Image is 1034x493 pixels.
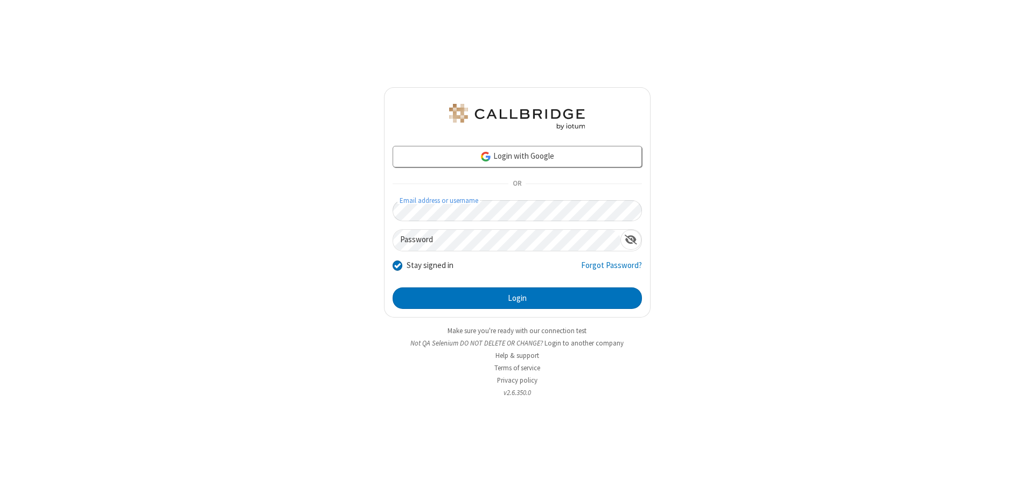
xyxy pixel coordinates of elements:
a: Make sure you're ready with our connection test [448,326,586,335]
button: Login to another company [544,338,624,348]
a: Help & support [495,351,539,360]
a: Login with Google [393,146,642,167]
li: v2.6.350.0 [384,388,651,398]
img: QA Selenium DO NOT DELETE OR CHANGE [447,104,587,130]
div: Show password [620,230,641,250]
a: Terms of service [494,363,540,372]
button: Login [393,287,642,309]
li: Not QA Selenium DO NOT DELETE OR CHANGE? [384,338,651,348]
span: OR [508,177,526,192]
a: Privacy policy [497,376,537,385]
input: Password [393,230,620,251]
label: Stay signed in [407,259,453,272]
input: Email address or username [393,200,642,221]
a: Forgot Password? [581,259,642,280]
iframe: Chat [1007,465,1026,485]
img: google-icon.png [480,151,492,163]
